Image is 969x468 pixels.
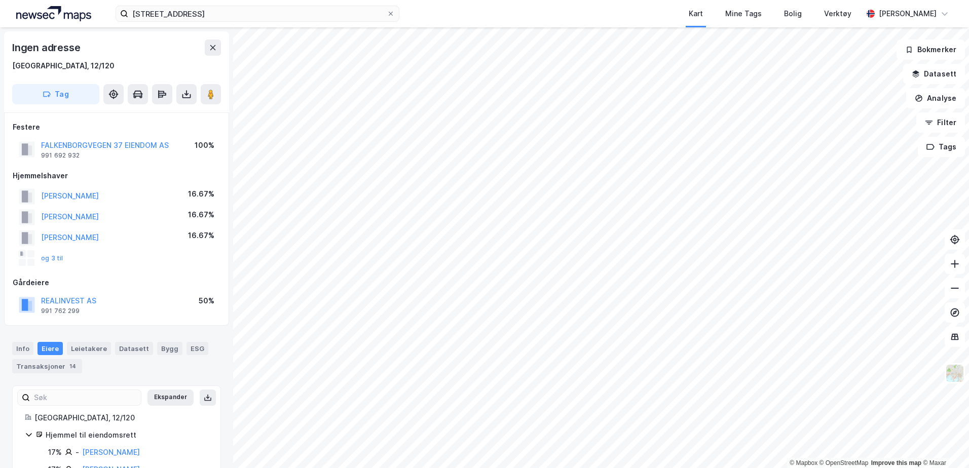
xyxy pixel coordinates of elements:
[13,277,220,289] div: Gårdeiere
[12,40,82,56] div: Ingen adresse
[903,64,965,84] button: Datasett
[157,342,182,355] div: Bygg
[115,342,153,355] div: Datasett
[13,121,220,133] div: Festere
[945,364,964,383] img: Z
[879,8,937,20] div: [PERSON_NAME]
[13,170,220,182] div: Hjemmelshaver
[790,459,817,466] a: Mapbox
[897,40,965,60] button: Bokmerker
[38,342,63,355] div: Eiere
[41,151,80,160] div: 991 692 932
[725,8,762,20] div: Mine Tags
[188,229,214,242] div: 16.67%
[16,6,91,21] img: logo.a4113a55bc3d86da70a041830d287a7e.svg
[48,446,62,458] div: 17%
[187,342,208,355] div: ESG
[128,6,387,21] input: Søk på adresse, matrikkel, gårdeiere, leietakere eller personer
[188,209,214,221] div: 16.67%
[82,448,140,456] a: [PERSON_NAME]
[199,295,214,307] div: 50%
[906,88,965,108] button: Analyse
[12,60,115,72] div: [GEOGRAPHIC_DATA], 12/120
[30,390,141,405] input: Søk
[76,446,79,458] div: -
[67,342,111,355] div: Leietakere
[918,419,969,468] iframe: Chat Widget
[784,8,802,20] div: Bolig
[188,188,214,200] div: 16.67%
[916,112,965,133] button: Filter
[195,139,214,151] div: 100%
[147,389,194,406] button: Ekspander
[34,412,208,424] div: [GEOGRAPHIC_DATA], 12/120
[12,342,33,355] div: Info
[41,307,80,315] div: 991 762 299
[12,84,99,104] button: Tag
[819,459,869,466] a: OpenStreetMap
[12,359,82,373] div: Transaksjoner
[871,459,921,466] a: Improve this map
[46,429,208,441] div: Hjemmel til eiendomsrett
[824,8,851,20] div: Verktøy
[918,137,965,157] button: Tags
[689,8,703,20] div: Kart
[67,361,78,371] div: 14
